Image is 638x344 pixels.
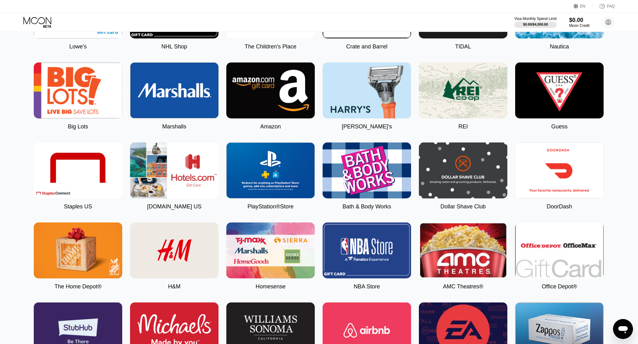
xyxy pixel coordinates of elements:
[514,17,556,28] div: Visa Monthly Spend Limit$0.00/$4,000.00
[69,43,87,50] div: Lowe's
[550,43,569,50] div: Nautica
[458,123,468,130] div: REI
[161,43,187,50] div: NHL Shop
[443,283,483,290] div: AMC Theatres®
[354,283,380,290] div: NBA Store
[551,123,567,130] div: Guess
[260,123,281,130] div: Amazon
[574,3,593,9] div: EN
[523,22,548,26] div: $0.00 / $4,000.00
[440,203,486,210] div: Dollar Shave Club
[168,283,181,290] div: H&M
[580,4,585,8] div: EN
[255,283,285,290] div: Homesense
[343,203,391,210] div: Bath & Body Works
[455,43,471,50] div: TIDAL
[342,123,392,130] div: [PERSON_NAME]'s
[147,203,201,210] div: [DOMAIN_NAME] US
[542,283,577,290] div: Office Depot®
[569,17,590,28] div: $0.00Moon Credit
[248,203,294,210] div: PlayStation®Store
[607,4,615,8] div: FAQ
[68,123,88,130] div: Big Lots
[64,203,92,210] div: Staples US
[245,43,297,50] div: The Children's Place
[569,17,590,23] div: $0.00
[346,43,387,50] div: Crate and Barrel
[54,283,101,290] div: The Home Depot®
[162,123,186,130] div: Marshalls
[547,203,572,210] div: DoorDash
[593,3,615,9] div: FAQ
[514,17,556,21] div: Visa Monthly Spend Limit
[569,23,590,28] div: Moon Credit
[613,319,633,339] iframe: Button to launch messaging window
